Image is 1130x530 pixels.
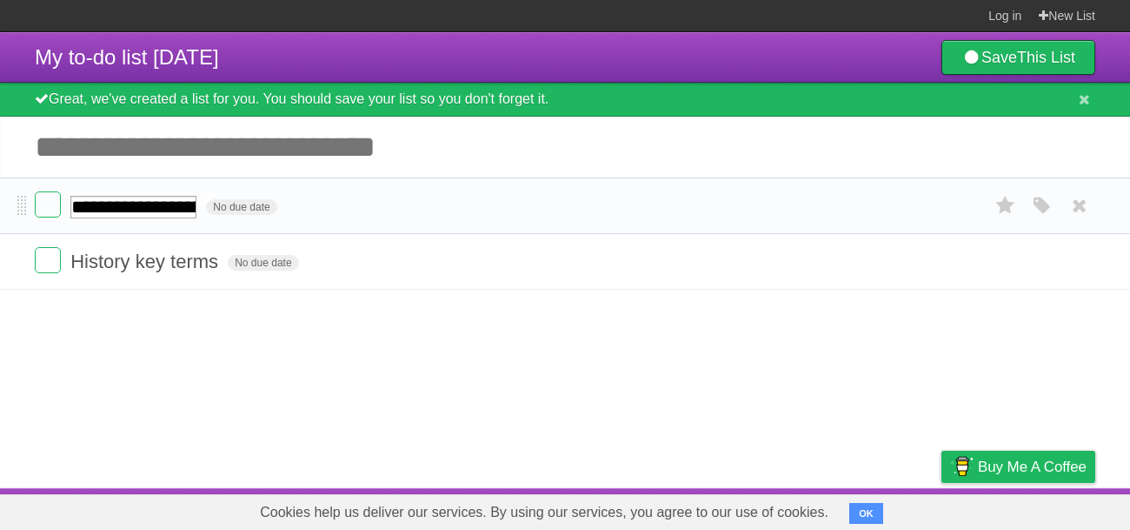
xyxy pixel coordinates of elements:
[860,493,898,526] a: Terms
[228,255,298,271] span: No due date
[70,251,223,272] span: History key terms
[35,247,61,273] label: Done
[941,40,1095,75] a: SaveThis List
[950,452,974,481] img: Buy me a coffee
[919,493,964,526] a: Privacy
[35,191,61,218] label: Done
[941,451,1095,483] a: Buy me a coffee
[768,493,838,526] a: Developers
[243,495,846,530] span: Cookies help us deliver our services. By using our services, you agree to our use of cookies.
[989,191,1022,220] label: Star task
[986,493,1095,526] a: Suggest a feature
[206,199,276,215] span: No due date
[710,493,747,526] a: About
[978,452,1087,482] span: Buy me a coffee
[35,45,219,69] span: My to-do list [DATE]
[849,503,883,524] button: OK
[1017,49,1075,66] b: This List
